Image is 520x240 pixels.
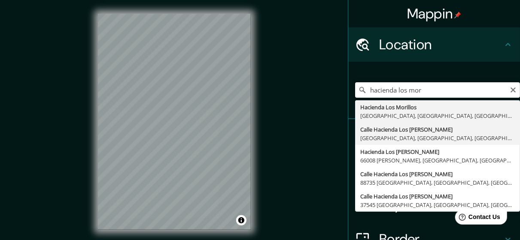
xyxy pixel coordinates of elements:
div: 66008 [PERSON_NAME], [GEOGRAPHIC_DATA], [GEOGRAPHIC_DATA] [360,156,515,165]
h4: Mappin [407,5,462,22]
button: Toggle attribution [236,215,246,225]
div: Pins [348,119,520,153]
div: Style [348,153,520,188]
h4: Layout [379,196,503,213]
div: Layout [348,188,520,222]
iframe: Help widget launcher [444,207,511,231]
div: Location [348,27,520,62]
div: Hacienda Los [PERSON_NAME] [360,147,515,156]
div: Hacienda Los Morillos [360,103,515,111]
div: [GEOGRAPHIC_DATA], [GEOGRAPHIC_DATA], [GEOGRAPHIC_DATA] [360,111,515,120]
h4: Location [379,36,503,53]
input: Pick your city or area [355,82,520,98]
div: Calle Hacienda Los [PERSON_NAME] [360,170,515,178]
div: Calle Hacienda Los [PERSON_NAME] [360,192,515,201]
div: Calle Hacienda Los [PERSON_NAME] [360,125,515,134]
div: 88735 [GEOGRAPHIC_DATA], [GEOGRAPHIC_DATA], [GEOGRAPHIC_DATA] [360,178,515,187]
div: 37545 [GEOGRAPHIC_DATA], [GEOGRAPHIC_DATA], [GEOGRAPHIC_DATA] [360,201,515,209]
button: Clear [510,85,517,93]
div: [GEOGRAPHIC_DATA], [GEOGRAPHIC_DATA], [GEOGRAPHIC_DATA] [360,134,515,142]
canvas: Map [98,14,251,230]
img: pin-icon.png [454,12,461,18]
